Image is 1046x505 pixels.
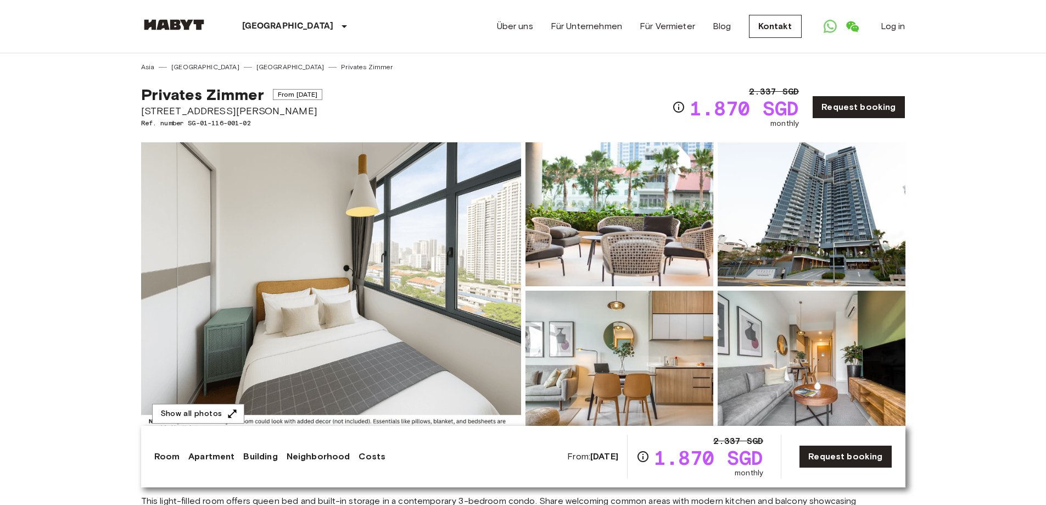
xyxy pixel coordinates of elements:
[154,450,180,463] a: Room
[242,20,334,33] p: [GEOGRAPHIC_DATA]
[525,291,713,435] img: Picture of unit SG-01-116-001-02
[881,20,905,33] a: Log in
[256,62,325,72] a: [GEOGRAPHIC_DATA]
[636,450,650,463] svg: Check cost overview for full price breakdown. Please note that discounts apply to new joiners onl...
[690,98,799,118] span: 1.870 SGD
[735,468,763,479] span: monthly
[713,20,731,33] a: Blog
[590,451,618,462] b: [DATE]
[141,19,207,30] img: Habyt
[841,15,863,37] a: Open WeChat
[287,450,350,463] a: Neighborhood
[188,450,234,463] a: Apartment
[812,96,905,119] a: Request booking
[749,85,799,98] span: 2.337 SGD
[749,15,802,38] a: Kontakt
[141,118,323,128] span: Ref. number SG-01-116-001-02
[141,104,323,118] span: [STREET_ADDRESS][PERSON_NAME]
[171,62,239,72] a: [GEOGRAPHIC_DATA]
[141,85,264,104] span: Privates Zimmer
[525,142,713,286] img: Picture of unit SG-01-116-001-02
[341,62,393,72] a: Privates Zimmer
[718,142,905,286] img: Picture of unit SG-01-116-001-02
[799,445,892,468] a: Request booking
[713,435,763,448] span: 2.337 SGD
[141,142,521,435] img: Marketing picture of unit SG-01-116-001-02
[551,20,622,33] a: Für Unternehmen
[718,291,905,435] img: Picture of unit SG-01-116-001-02
[640,20,695,33] a: Für Vermieter
[770,118,799,129] span: monthly
[567,451,618,463] span: From:
[152,404,244,424] button: Show all photos
[141,62,155,72] a: Asia
[497,20,533,33] a: Über uns
[672,101,685,114] svg: Check cost overview for full price breakdown. Please note that discounts apply to new joiners onl...
[243,450,277,463] a: Building
[359,450,385,463] a: Costs
[273,89,323,100] span: From [DATE]
[819,15,841,37] a: Open WhatsApp
[654,448,763,468] span: 1.870 SGD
